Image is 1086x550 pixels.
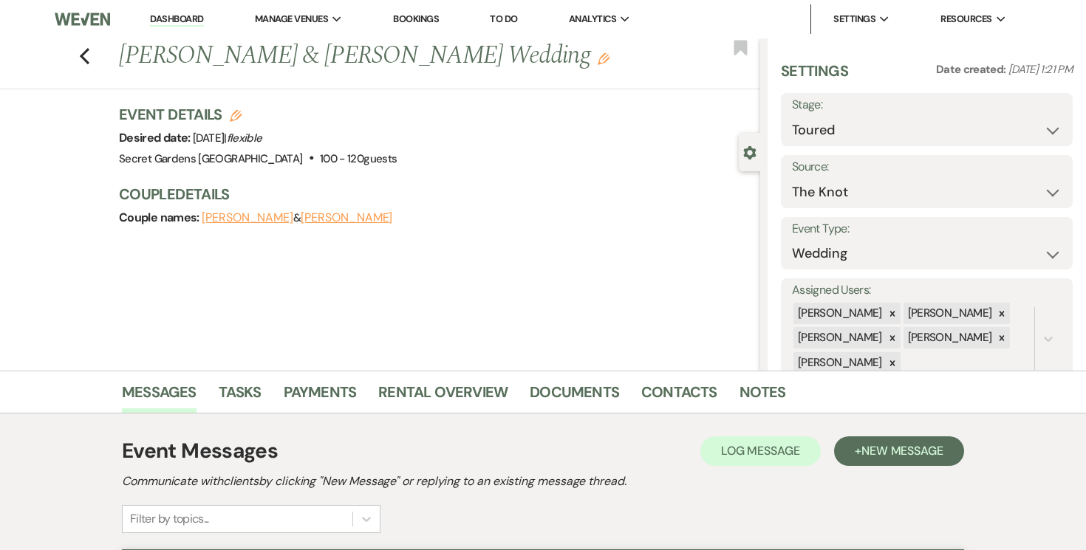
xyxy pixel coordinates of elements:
h2: Communicate with clients by clicking "New Message" or replying to an existing message thread. [122,472,964,490]
button: Log Message [700,436,821,466]
div: [PERSON_NAME] [904,303,994,324]
h3: Couple Details [119,184,745,204]
button: Close lead details [743,145,757,159]
span: flexible [227,131,262,145]
h3: Event Details [119,104,397,125]
h1: Event Messages [122,436,278,467]
label: Event Type: [792,219,1062,240]
span: New Message [861,443,943,458]
span: [DATE] 1:21 PM [1008,62,1073,77]
label: Assigned Users: [792,280,1062,301]
span: Couple names: [119,210,202,225]
span: Settings [833,12,875,27]
a: Dashboard [150,13,203,27]
a: Notes [740,380,786,413]
span: Resources [940,12,991,27]
span: 100 - 120 guests [320,151,397,166]
span: Secret Gardens [GEOGRAPHIC_DATA] [119,151,303,166]
span: Manage Venues [255,12,328,27]
span: [DATE] | [193,131,262,145]
span: Date created: [936,62,1008,77]
div: [PERSON_NAME] [904,327,994,348]
a: Tasks [219,380,262,413]
a: Contacts [641,380,717,413]
label: Source: [792,157,1062,178]
a: Payments [284,380,357,413]
button: [PERSON_NAME] [301,212,392,224]
button: +New Message [834,436,964,466]
a: Bookings [393,13,439,25]
div: [PERSON_NAME] [793,352,884,374]
span: Log Message [721,443,800,458]
button: Edit [598,52,609,65]
h1: [PERSON_NAME] & [PERSON_NAME] Wedding [119,38,626,74]
span: & [202,210,392,225]
div: Filter by topics... [130,510,209,528]
span: Desired date: [119,130,193,145]
button: [PERSON_NAME] [202,212,293,224]
div: [PERSON_NAME] [793,327,884,348]
h3: Settings [781,61,848,93]
a: To Do [490,13,517,25]
span: Analytics [569,12,616,27]
label: Stage: [792,94,1062,116]
a: Rental Overview [378,380,508,413]
img: Weven Logo [55,4,110,35]
div: [PERSON_NAME] [793,303,884,324]
a: Messages [122,380,197,413]
a: Documents [530,380,619,413]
